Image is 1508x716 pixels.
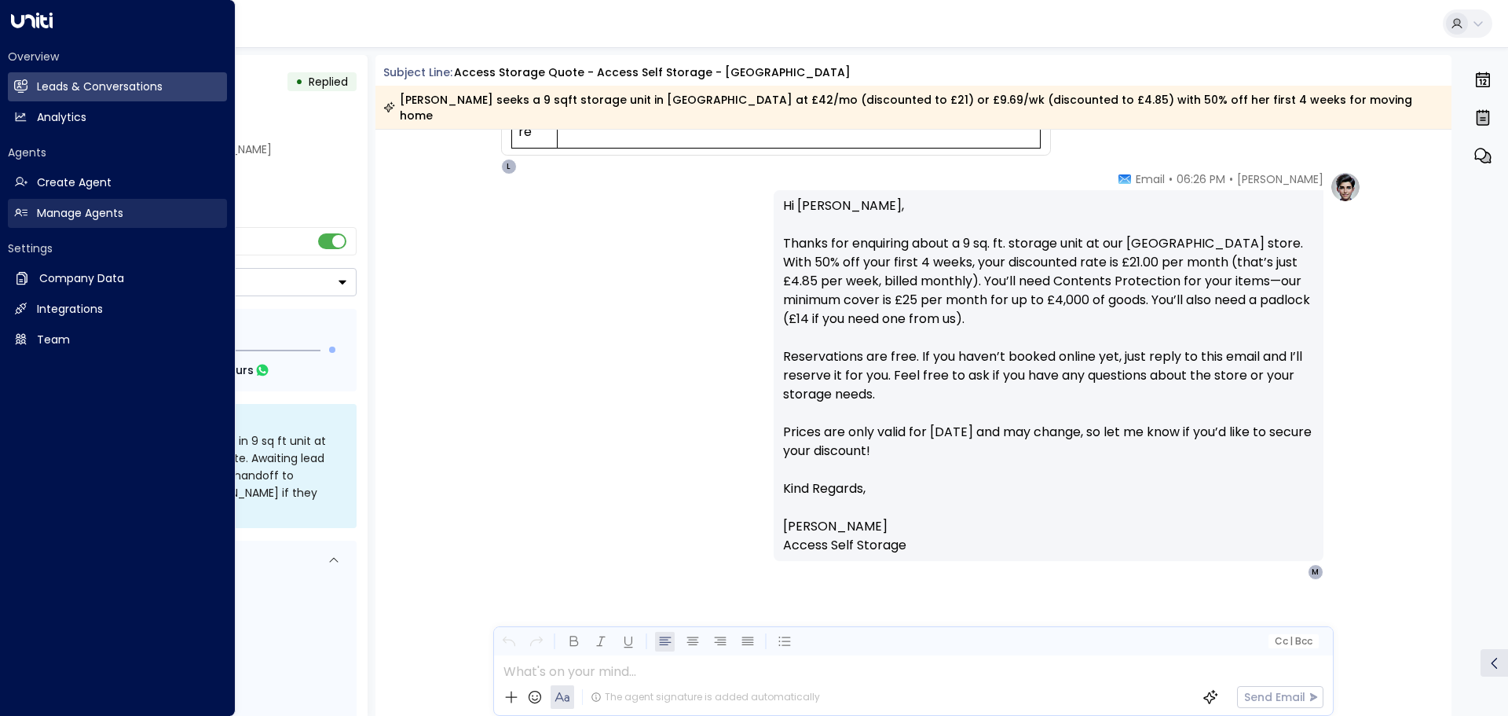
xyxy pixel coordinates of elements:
[8,103,227,132] a: Analytics
[1237,171,1323,187] span: [PERSON_NAME]
[1330,171,1361,203] img: profile-logo.png
[591,690,820,704] div: The agent signature is added automatically
[383,92,1443,123] div: [PERSON_NAME] seeks a 9 sqft storage unit in [GEOGRAPHIC_DATA] at £42/mo (discounted to £21) or £...
[309,74,348,90] span: Replied
[1177,171,1225,187] span: 06:26 PM
[77,362,344,379] div: Next Follow Up:
[783,517,888,536] span: [PERSON_NAME]
[1136,171,1165,187] span: Email
[37,205,123,222] h2: Manage Agents
[37,332,70,348] h2: Team
[501,159,517,174] div: L
[1308,564,1323,580] div: M
[1268,634,1318,649] button: Cc|Bcc
[499,632,518,652] button: Undo
[8,264,227,293] a: Company Data
[37,79,163,95] h2: Leads & Conversations
[1169,171,1173,187] span: •
[39,270,124,287] h2: Company Data
[8,145,227,160] h2: Agents
[8,49,227,64] h2: Overview
[37,109,86,126] h2: Analytics
[37,174,112,191] h2: Create Agent
[383,64,452,80] span: Subject Line:
[783,479,866,498] span: Kind Regards,
[783,196,1314,479] p: Hi [PERSON_NAME], Thanks for enquiring about a 9 sq. ft. storage unit at our [GEOGRAPHIC_DATA] st...
[8,199,227,228] a: Manage Agents
[295,68,303,96] div: •
[8,168,227,197] a: Create Agent
[8,325,227,354] a: Team
[77,321,344,338] div: Follow Up Sequence
[8,295,227,324] a: Integrations
[159,362,254,379] span: In about 2 hours
[8,72,227,101] a: Leads & Conversations
[526,632,546,652] button: Redo
[1229,171,1233,187] span: •
[454,64,851,81] div: Access Storage Quote - Access Self Storage - [GEOGRAPHIC_DATA]
[37,301,103,318] h2: Integrations
[1290,636,1293,647] span: |
[783,536,906,555] span: Access Self Storage
[1274,636,1312,647] span: Cc Bcc
[8,241,227,256] h2: Settings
